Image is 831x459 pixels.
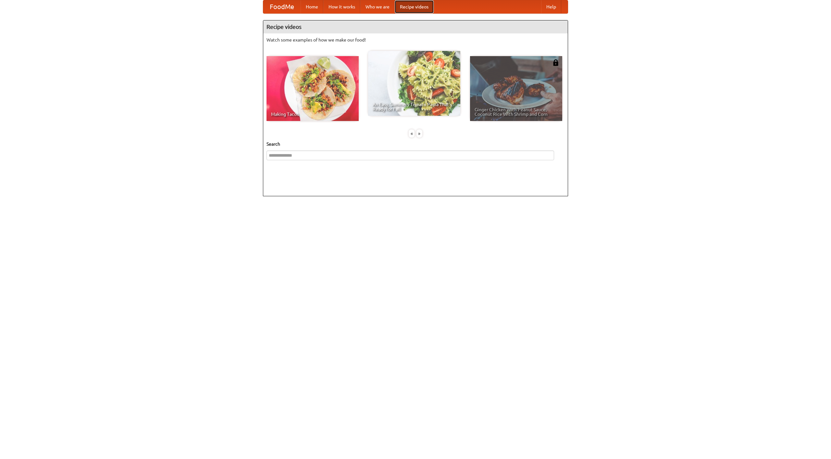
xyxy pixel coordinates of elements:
span: An Easy, Summery Tomato Pasta That's Ready for Fall [373,102,456,111]
a: FoodMe [263,0,301,13]
p: Watch some examples of how we make our food! [267,37,564,43]
div: » [416,129,422,138]
a: Home [301,0,323,13]
a: Making Tacos [267,56,359,121]
h5: Search [267,141,564,147]
a: Who we are [360,0,395,13]
a: Help [541,0,561,13]
span: Making Tacos [271,112,354,116]
div: « [409,129,415,138]
h4: Recipe videos [263,20,568,33]
a: How it works [323,0,360,13]
a: Recipe videos [395,0,434,13]
img: 483408.png [552,59,559,66]
a: An Easy, Summery Tomato Pasta That's Ready for Fall [368,51,460,116]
